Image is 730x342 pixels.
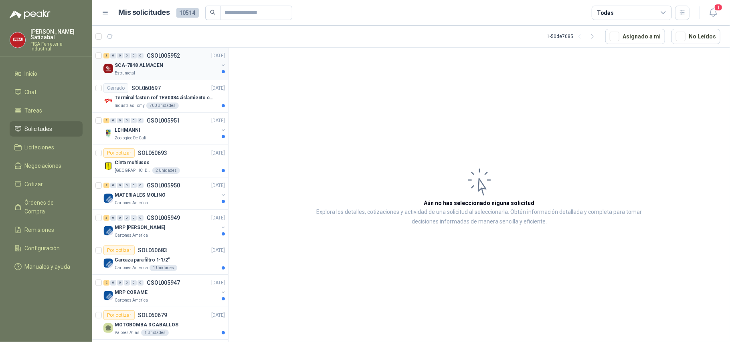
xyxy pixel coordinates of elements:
[115,321,178,329] p: MOTOBOMBA 3 CABALLOS
[115,62,163,69] p: SCA-7848 ALMACEN
[103,226,113,235] img: Company Logo
[103,193,113,203] img: Company Logo
[119,7,170,18] h1: Mis solicitudes
[138,280,144,286] div: 0
[115,70,135,76] p: Estrumetal
[547,30,599,43] div: 1 - 50 de 7085
[115,289,148,296] p: MRP CORAME
[211,117,225,125] p: [DATE]
[211,312,225,319] p: [DATE]
[110,183,116,188] div: 0
[124,53,130,58] div: 0
[131,85,161,91] p: SOL060697
[25,125,53,133] span: Solicitudes
[103,96,113,106] img: Company Logo
[115,191,166,199] p: MATERIALES MOLINO
[25,180,43,189] span: Cotizar
[131,53,137,58] div: 0
[10,195,83,219] a: Órdenes de Compra
[103,148,135,158] div: Por cotizar
[103,213,226,239] a: 3 0 0 0 0 0 GSOL005949[DATE] Company LogoMRP [PERSON_NAME]Cartones America
[103,129,113,138] img: Company Logo
[671,29,720,44] button: No Leídos
[117,53,123,58] div: 0
[25,244,60,253] span: Configuración
[103,53,109,58] div: 3
[152,167,180,174] div: 2 Unidades
[147,280,180,286] p: GSOL005947
[146,103,179,109] div: 700 Unidades
[131,215,137,221] div: 0
[141,330,169,336] div: 1 Unidades
[138,183,144,188] div: 0
[25,262,71,271] span: Manuales y ayuda
[25,161,62,170] span: Negociaciones
[138,215,144,221] div: 0
[10,84,83,100] a: Chat
[115,200,148,206] p: Cartones America
[211,279,225,287] p: [DATE]
[147,118,180,123] p: GSOL005951
[115,127,140,134] p: LEHMANNI
[103,181,226,206] a: 2 0 0 0 0 0 GSOL005950[DATE] Company LogoMATERIALES MOLINOCartones America
[103,118,109,123] div: 2
[115,297,148,304] p: Cartones America
[138,53,144,58] div: 0
[117,280,123,286] div: 0
[147,183,180,188] p: GSOL005950
[103,245,135,255] div: Por cotizar
[131,280,137,286] div: 0
[103,280,109,286] div: 2
[706,6,720,20] button: 1
[30,42,83,51] p: FISA Ferreteria Industrial
[10,66,83,81] a: Inicio
[103,278,226,304] a: 2 0 0 0 0 0 GSOL005947[DATE] Company LogoMRP CORAMECartones America
[25,88,37,97] span: Chat
[25,69,38,78] span: Inicio
[115,232,148,239] p: Cartones America
[150,265,177,271] div: 1 Unidades
[124,118,130,123] div: 0
[115,265,148,271] p: Cartones America
[211,247,225,254] p: [DATE]
[25,198,75,216] span: Órdenes de Compra
[115,159,150,167] p: Cinta multiusos
[211,182,225,189] p: [DATE]
[103,310,135,320] div: Por cotizar
[10,140,83,155] a: Licitaciones
[115,103,145,109] p: Industrias Tomy
[211,214,225,222] p: [DATE]
[103,291,113,300] img: Company Logo
[25,225,55,234] span: Remisiones
[10,222,83,237] a: Remisiones
[211,149,225,157] p: [DATE]
[25,106,42,115] span: Tareas
[147,215,180,221] p: GSOL005949
[92,307,228,340] a: Por cotizarSOL060679[DATE] MOTOBOMBA 3 CABALLOSValores Atlas1 Unidades
[138,118,144,123] div: 0
[103,183,109,188] div: 2
[714,4,723,11] span: 1
[138,150,167,156] p: SOL060693
[103,161,113,171] img: Company Logo
[103,215,109,221] div: 3
[605,29,665,44] button: Asignado a mi
[211,52,225,60] p: [DATE]
[110,215,116,221] div: 0
[210,10,216,15] span: search
[115,330,140,336] p: Valores Atlas
[147,53,180,58] p: GSOL005952
[103,64,113,73] img: Company Logo
[115,135,146,141] p: Zoologico De Cali
[10,259,83,274] a: Manuales y ayuda
[117,215,123,221] div: 0
[92,145,228,177] a: Por cotizarSOL060693[DATE] Company LogoCinta multiusos[GEOGRAPHIC_DATA]2 Unidades
[103,51,226,76] a: 3 0 0 0 0 0 GSOL005952[DATE] Company LogoSCA-7848 ALMACENEstrumetal
[10,10,51,19] img: Logo peakr
[176,8,199,18] span: 10514
[10,177,83,192] a: Cotizar
[10,103,83,118] a: Tareas
[115,256,170,264] p: Carcaza para filtro 1-1/2"
[110,53,116,58] div: 0
[117,118,123,123] div: 0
